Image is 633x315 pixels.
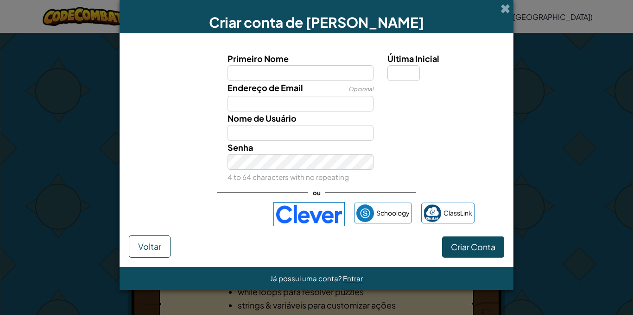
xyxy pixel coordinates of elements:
a: Entrar [343,274,363,283]
span: Senha [228,142,253,153]
span: Schoology [376,206,410,220]
span: Criar Conta [451,241,495,252]
span: Opcional [348,86,373,93]
span: Primeiro Nome [228,53,289,64]
span: Voltar [138,241,161,252]
span: Endereço de Email [228,82,303,93]
img: classlink-logo-small.png [424,204,441,222]
span: ClassLink [443,206,472,220]
button: Voltar [129,235,171,258]
span: Última Inicial [387,53,439,64]
img: clever-logo-blue.png [273,202,345,226]
span: Criar conta de [PERSON_NAME] [209,13,424,31]
span: Já possui uma conta? [270,274,343,283]
img: schoology.png [356,204,374,222]
span: Nome de Usuário [228,113,297,124]
span: ou [308,186,325,199]
iframe: Botão "Fazer login com o Google" [154,204,269,224]
small: 4 to 64 characters with no repeating [228,173,349,181]
button: Criar Conta [442,236,504,258]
